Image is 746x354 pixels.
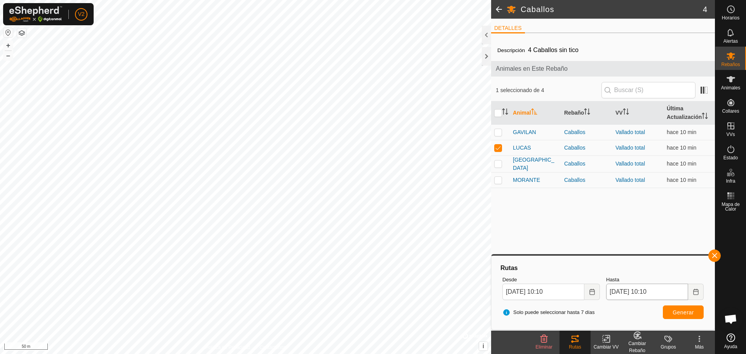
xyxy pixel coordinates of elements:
div: Más [684,344,715,351]
span: 4 [703,3,707,15]
span: 7 oct 2025, 10:00 [667,145,696,151]
span: Animales [721,85,740,90]
span: Alertas [723,39,738,44]
a: Política de Privacidad [206,344,250,351]
span: [GEOGRAPHIC_DATA] [513,156,558,172]
span: Collares [722,109,739,113]
a: Vallado total [615,177,645,183]
span: i [483,343,484,349]
button: Generar [663,305,704,319]
span: Solo puede seleccionar hasta 7 días [502,309,595,316]
span: Horarios [722,16,739,20]
a: Vallado total [615,145,645,151]
span: LUCAS [513,144,531,152]
th: Animal [510,101,561,125]
img: Logo Gallagher [9,6,62,22]
a: Vallado total [615,129,645,135]
span: Eliminar [535,344,552,350]
a: Vallado total [615,160,645,167]
button: Capas del Mapa [17,28,26,38]
span: VVs [726,132,735,137]
button: + [3,41,13,50]
span: 4 Caballos sin tico [525,44,582,56]
p-sorticon: Activar para ordenar [702,114,708,120]
div: Caballos [564,160,609,168]
p-sorticon: Activar para ordenar [502,110,508,116]
div: Cambiar VV [591,344,622,351]
span: 7 oct 2025, 10:00 [667,160,696,167]
div: Grupos [653,344,684,351]
label: Desde [502,276,600,284]
span: Infra [726,179,735,183]
div: Rutas [559,344,591,351]
div: Caballos [564,144,609,152]
label: Descripción [497,47,525,53]
span: Estado [723,155,738,160]
p-sorticon: Activar para ordenar [623,110,629,116]
span: V2 [78,10,84,18]
div: Caballos [564,176,609,184]
span: GAVILAN [513,128,536,136]
button: – [3,51,13,60]
span: 1 seleccionado de 4 [496,86,601,94]
label: Hasta [606,276,704,284]
button: Restablecer Mapa [3,28,13,37]
input: Buscar (S) [601,82,695,98]
span: Animales en Este Rebaño [496,64,710,73]
th: VV [612,101,664,125]
button: i [479,342,488,351]
span: Generar [673,309,694,316]
div: Cambiar Rebaño [622,340,653,354]
span: Ayuda [724,344,737,349]
span: 7 oct 2025, 10:00 [667,129,696,135]
span: Rebaños [721,62,740,67]
span: MORANTE [513,176,540,184]
button: Choose Date [688,284,704,300]
span: Mapa de Calor [717,202,744,211]
span: 7 oct 2025, 10:00 [667,177,696,183]
button: Choose Date [584,284,600,300]
th: Rebaño [561,101,612,125]
h2: Caballos [521,5,703,14]
div: Rutas [499,263,707,273]
p-sorticon: Activar para ordenar [531,110,537,116]
a: Ayuda [715,330,746,352]
div: Chat abierto [719,307,743,331]
li: DETALLES [491,24,525,33]
th: Última Actualización [664,101,715,125]
div: Caballos [564,128,609,136]
a: Contáctenos [260,344,286,351]
p-sorticon: Activar para ordenar [584,110,590,116]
